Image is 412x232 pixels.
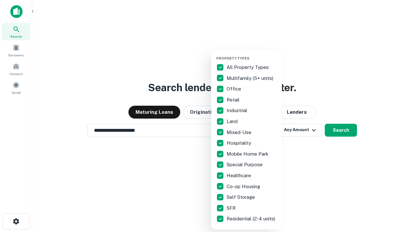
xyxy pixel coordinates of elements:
p: SFR [227,204,237,212]
p: Mobile Home Park [227,150,270,158]
p: Land [227,118,239,125]
p: Healthcare [227,172,252,179]
p: All Property Types [227,63,270,71]
p: Office [227,85,242,93]
p: Multifamily (5+ units) [227,74,275,82]
p: Special Purpose [227,161,264,169]
span: Property Types [216,56,249,60]
iframe: Chat Widget [380,180,412,211]
p: Retail [227,96,241,104]
p: Mixed-Use [227,129,253,136]
p: Industrial [227,107,248,114]
p: Residential (2-4 units) [227,215,276,223]
p: Self Storage [227,193,256,201]
p: Co-op Housing [227,183,261,190]
p: Hospitality [227,139,252,147]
